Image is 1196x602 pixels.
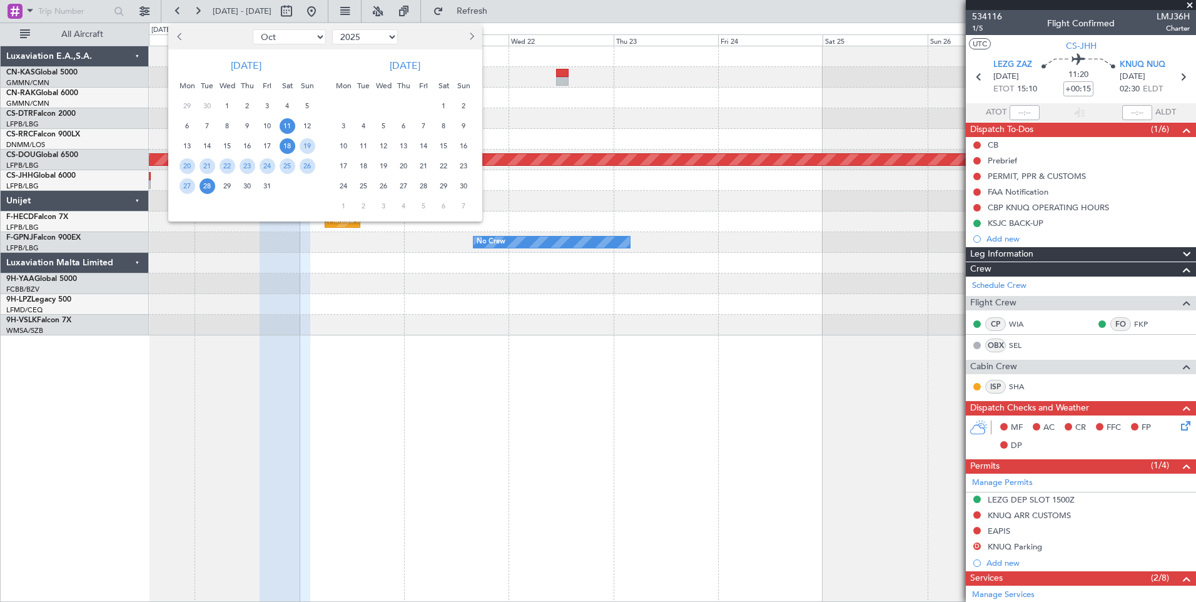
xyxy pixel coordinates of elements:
[297,136,317,156] div: 19-10-2025
[260,118,275,134] span: 10
[416,198,432,214] span: 5
[413,176,433,196] div: 28-11-2025
[240,118,255,134] span: 9
[237,176,257,196] div: 30-10-2025
[376,118,392,134] span: 5
[356,158,372,174] span: 18
[353,196,373,216] div: 2-12-2025
[393,76,413,96] div: Thu
[277,136,297,156] div: 18-10-2025
[257,116,277,136] div: 10-10-2025
[456,158,472,174] span: 23
[277,156,297,176] div: 25-10-2025
[220,158,235,174] span: 22
[356,138,372,154] span: 11
[454,96,474,116] div: 2-11-2025
[396,138,412,154] span: 13
[333,196,353,216] div: 1-12-2025
[456,198,472,214] span: 7
[217,116,237,136] div: 8-10-2025
[300,138,315,154] span: 19
[257,136,277,156] div: 17-10-2025
[336,158,352,174] span: 17
[217,176,237,196] div: 29-10-2025
[177,96,197,116] div: 29-9-2025
[413,116,433,136] div: 7-11-2025
[177,156,197,176] div: 20-10-2025
[433,156,454,176] div: 22-11-2025
[413,156,433,176] div: 21-11-2025
[353,76,373,96] div: Tue
[416,118,432,134] span: 7
[433,176,454,196] div: 29-11-2025
[373,76,393,96] div: Wed
[413,136,433,156] div: 14-11-2025
[297,156,317,176] div: 26-10-2025
[333,116,353,136] div: 3-11-2025
[436,178,452,194] span: 29
[200,138,215,154] span: 14
[393,156,413,176] div: 20-11-2025
[257,96,277,116] div: 3-10-2025
[277,76,297,96] div: Sat
[260,178,275,194] span: 31
[454,156,474,176] div: 23-11-2025
[260,138,275,154] span: 17
[177,116,197,136] div: 6-10-2025
[356,178,372,194] span: 25
[393,176,413,196] div: 27-11-2025
[356,118,372,134] span: 4
[197,116,217,136] div: 7-10-2025
[454,76,474,96] div: Sun
[220,98,235,114] span: 1
[413,76,433,96] div: Fri
[436,118,452,134] span: 8
[373,116,393,136] div: 5-11-2025
[237,76,257,96] div: Thu
[433,116,454,136] div: 8-11-2025
[396,198,412,214] span: 4
[376,158,392,174] span: 19
[220,138,235,154] span: 15
[373,156,393,176] div: 19-11-2025
[197,96,217,116] div: 30-9-2025
[300,158,315,174] span: 26
[456,98,472,114] span: 2
[200,178,215,194] span: 28
[353,156,373,176] div: 18-11-2025
[240,158,255,174] span: 23
[173,27,187,47] button: Previous month
[277,116,297,136] div: 11-10-2025
[260,158,275,174] span: 24
[376,198,392,214] span: 3
[197,136,217,156] div: 14-10-2025
[333,176,353,196] div: 24-11-2025
[297,76,317,96] div: Sun
[436,158,452,174] span: 22
[456,178,472,194] span: 30
[200,158,215,174] span: 21
[416,158,432,174] span: 21
[396,178,412,194] span: 27
[180,158,195,174] span: 20
[436,138,452,154] span: 15
[237,116,257,136] div: 9-10-2025
[433,76,454,96] div: Sat
[240,178,255,194] span: 30
[373,136,393,156] div: 12-11-2025
[253,29,326,44] select: Select month
[177,76,197,96] div: Mon
[416,138,432,154] span: 14
[373,196,393,216] div: 3-12-2025
[336,178,352,194] span: 24
[197,176,217,196] div: 28-10-2025
[356,198,372,214] span: 2
[220,118,235,134] span: 8
[416,178,432,194] span: 28
[454,196,474,216] div: 7-12-2025
[197,156,217,176] div: 21-10-2025
[436,98,452,114] span: 1
[433,196,454,216] div: 6-12-2025
[237,96,257,116] div: 2-10-2025
[353,116,373,136] div: 4-11-2025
